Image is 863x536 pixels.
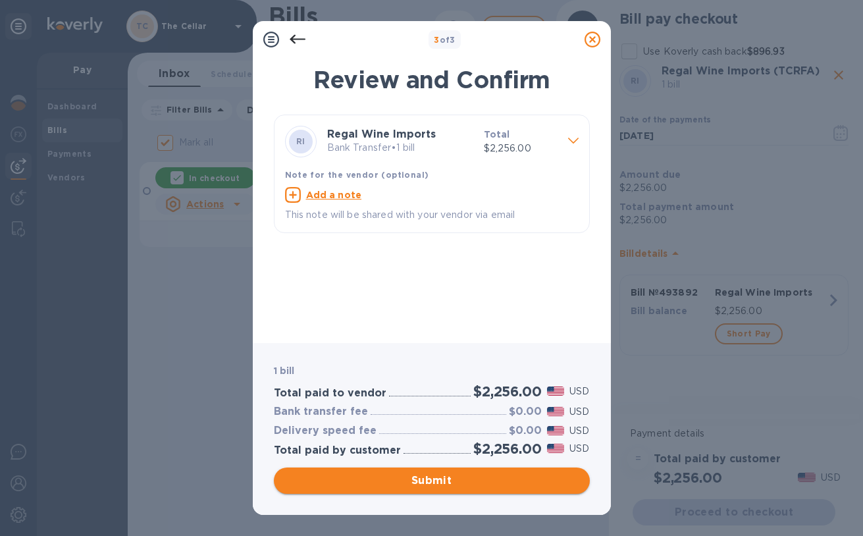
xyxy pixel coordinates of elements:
[284,473,579,489] span: Submit
[569,424,589,438] p: USD
[484,142,558,155] p: $2,256.00
[473,441,541,457] h2: $2,256.00
[434,35,439,45] span: 3
[274,387,386,400] h3: Total paid to vendor
[285,126,579,222] div: RIRegal Wine ImportsBank Transfer•1 billTotal$2,256.00Note for the vendor (optional)Add a noteThi...
[509,425,542,437] h3: $0.00
[296,136,305,146] b: RI
[547,387,565,396] img: USD
[547,407,565,416] img: USD
[327,141,473,155] p: Bank Transfer • 1 bill
[285,170,429,180] b: Note for the vendor (optional)
[547,426,565,435] img: USD
[569,442,589,456] p: USD
[306,190,362,200] u: Add a note
[274,468,590,494] button: Submit
[569,405,589,419] p: USD
[484,129,510,140] b: Total
[473,383,541,400] h2: $2,256.00
[274,425,377,437] h3: Delivery speed fee
[274,66,590,94] h1: Review and Confirm
[285,208,579,222] p: This note will be shared with your vendor via email
[274,365,295,376] b: 1 bill
[547,444,565,453] img: USD
[327,128,436,140] b: Regal Wine Imports
[274,444,401,457] h3: Total paid by customer
[509,406,542,418] h3: $0.00
[569,385,589,398] p: USD
[434,35,456,45] b: of 3
[274,406,368,418] h3: Bank transfer fee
